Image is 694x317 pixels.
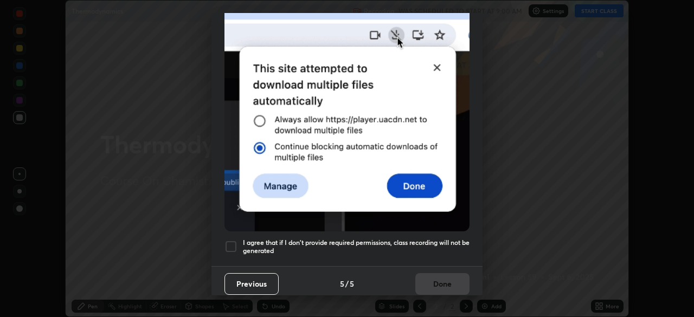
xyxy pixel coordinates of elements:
h4: 5 [350,278,354,289]
button: Previous [224,273,279,295]
h5: I agree that if I don't provide required permissions, class recording will not be generated [243,238,470,255]
h4: / [345,278,349,289]
h4: 5 [340,278,344,289]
